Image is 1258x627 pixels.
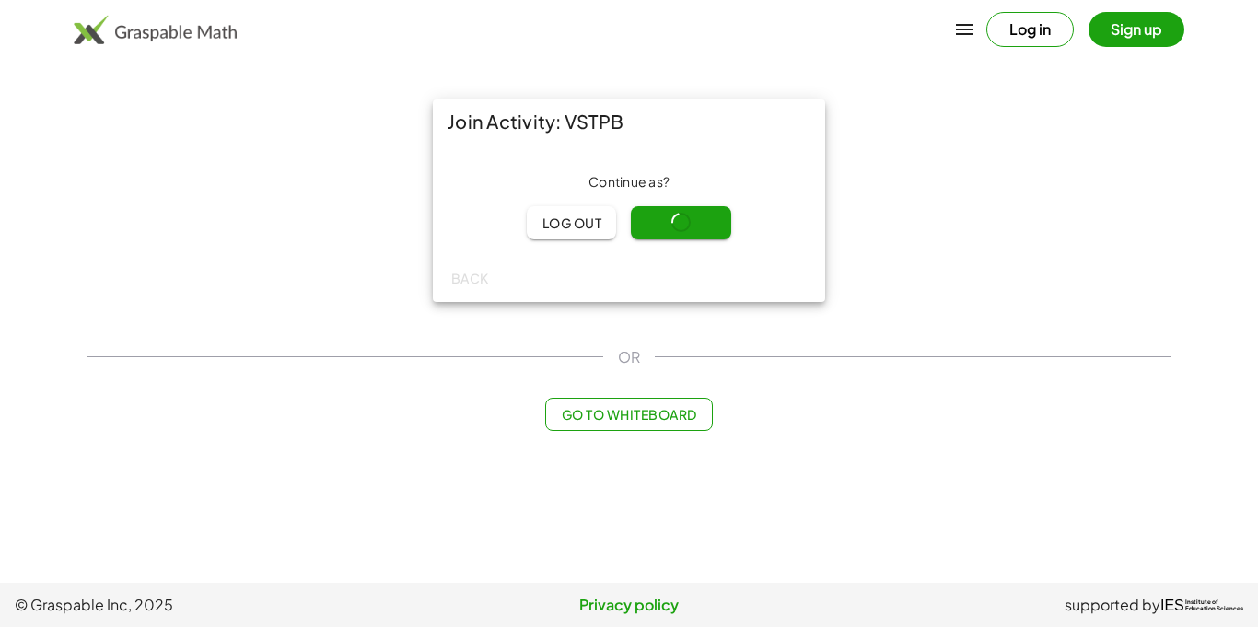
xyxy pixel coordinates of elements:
a: IESInstitute ofEducation Sciences [1160,594,1243,616]
button: Sign up [1089,12,1184,47]
button: Log out [527,206,616,239]
span: © Graspable Inc, 2025 [15,594,425,616]
div: Join Activity: VSTPB [433,99,825,144]
span: supported by [1065,594,1160,616]
button: Log in [986,12,1074,47]
span: Institute of Education Sciences [1185,599,1243,612]
span: OR [618,346,640,368]
button: Go to Whiteboard [545,398,712,431]
div: Continue as ? [448,173,810,192]
span: Go to Whiteboard [561,406,696,423]
span: IES [1160,597,1184,614]
a: Privacy policy [425,594,834,616]
span: Log out [542,215,601,231]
